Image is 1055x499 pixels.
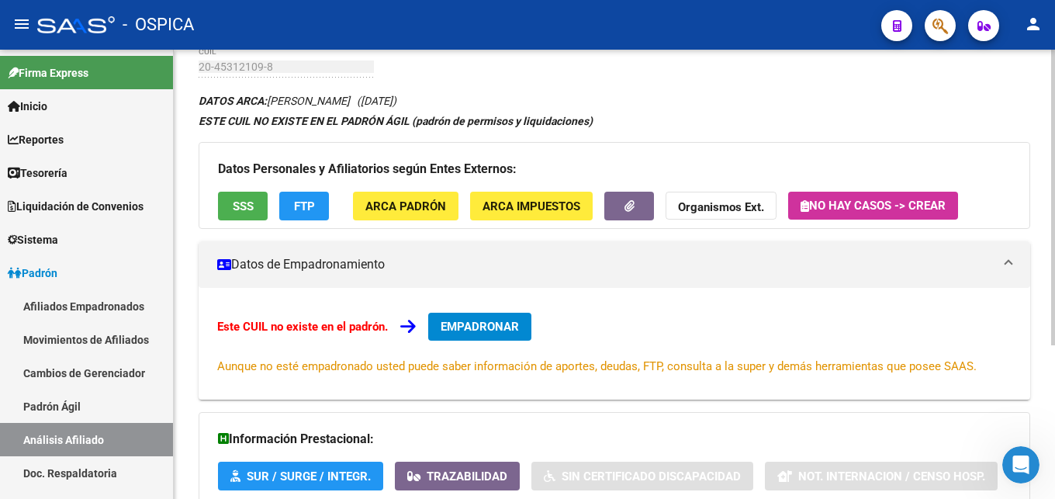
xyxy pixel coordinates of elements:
[531,462,753,490] button: Sin Certificado Discapacidad
[218,428,1011,450] h3: Información Prestacional:
[233,199,254,213] span: SSS
[8,265,57,282] span: Padrón
[123,8,194,42] span: - OSPICA
[395,462,520,490] button: Trazabilidad
[217,320,388,334] strong: Este CUIL no existe en el padrón.
[8,231,58,248] span: Sistema
[357,95,396,107] span: ([DATE])
[217,256,993,273] mat-panel-title: Datos de Empadronamiento
[798,470,985,483] span: Not. Internacion / Censo Hosp.
[428,313,531,341] button: EMPADRONAR
[678,200,764,214] strong: Organismos Ext.
[8,98,47,115] span: Inicio
[218,192,268,220] button: SSS
[199,95,350,107] span: [PERSON_NAME]
[199,288,1030,400] div: Datos de Empadronamiento
[353,192,458,220] button: ARCA Padrón
[441,320,519,334] span: EMPADRONAR
[1024,15,1043,33] mat-icon: person
[365,199,446,213] span: ARCA Padrón
[788,192,958,220] button: No hay casos -> Crear
[12,15,31,33] mat-icon: menu
[1002,446,1039,483] iframe: Intercom live chat
[199,241,1030,288] mat-expansion-panel-header: Datos de Empadronamiento
[217,359,977,373] span: Aunque no esté empadronado usted puede saber información de aportes, deudas, FTP, consulta a la s...
[294,199,315,213] span: FTP
[483,199,580,213] span: ARCA Impuestos
[8,165,67,182] span: Tesorería
[218,158,1011,180] h3: Datos Personales y Afiliatorios según Entes Externos:
[199,115,593,127] strong: ESTE CUIL NO EXISTE EN EL PADRÓN ÁGIL (padrón de permisos y liquidaciones)
[666,192,777,220] button: Organismos Ext.
[562,470,741,483] span: Sin Certificado Discapacidad
[470,192,593,220] button: ARCA Impuestos
[427,470,507,483] span: Trazabilidad
[801,199,946,213] span: No hay casos -> Crear
[8,64,88,81] span: Firma Express
[765,462,998,490] button: Not. Internacion / Censo Hosp.
[199,95,267,107] strong: DATOS ARCA:
[8,198,144,215] span: Liquidación de Convenios
[218,462,383,490] button: SUR / SURGE / INTEGR.
[8,131,64,148] span: Reportes
[247,470,371,483] span: SUR / SURGE / INTEGR.
[279,192,329,220] button: FTP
